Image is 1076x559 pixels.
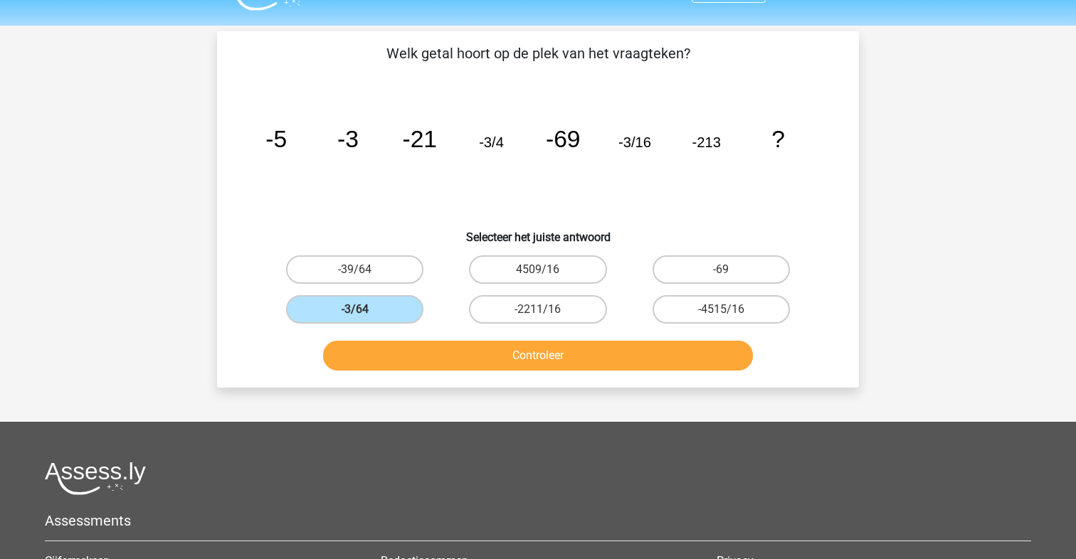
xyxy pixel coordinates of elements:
tspan: -3 [337,126,359,152]
h5: Assessments [45,512,1031,529]
tspan: -213 [692,134,721,150]
label: -3/64 [286,295,423,324]
tspan: -3/4 [479,134,504,150]
label: -4515/16 [653,295,790,324]
img: Assessly logo [45,462,146,495]
label: -2211/16 [469,295,606,324]
label: -69 [653,255,790,284]
tspan: -5 [265,126,287,152]
tspan: -69 [546,126,581,152]
tspan: -3/16 [618,134,651,150]
h6: Selecteer het juiste antwoord [240,219,836,244]
tspan: -21 [402,126,437,152]
label: -39/64 [286,255,423,284]
tspan: ? [771,126,785,152]
label: 4509/16 [469,255,606,284]
button: Controleer [323,341,754,371]
p: Welk getal hoort op de plek van het vraagteken? [240,43,836,64]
